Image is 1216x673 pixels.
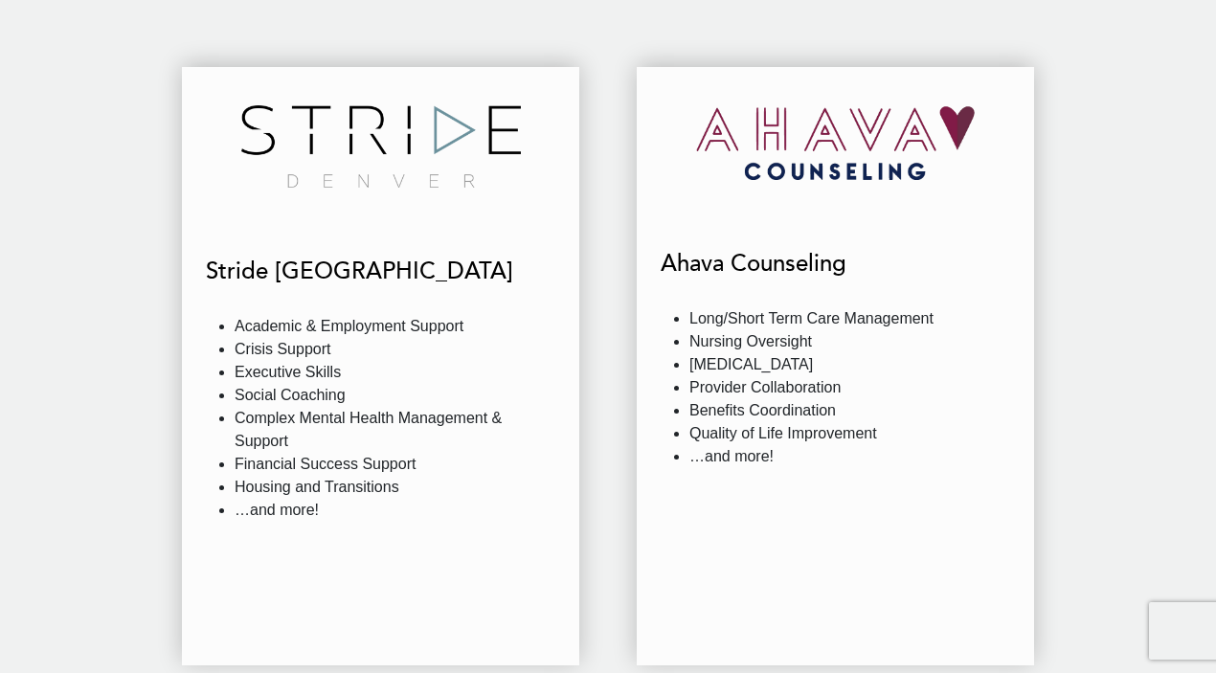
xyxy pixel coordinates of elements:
[689,330,1010,353] li: Nursing Oversight
[235,407,555,453] li: Complex Mental Health Management & Support
[689,353,1010,376] li: [MEDICAL_DATA]
[696,86,976,199] img: ahava_logo_wrap_2-e1642517348274.png
[235,384,555,407] li: Social Coaching
[689,376,1010,399] li: Provider Collaboration
[206,258,555,286] h4: Stride [GEOGRAPHIC_DATA]
[689,422,1010,445] li: Quality of Life Improvement
[235,315,555,338] li: Academic & Employment Support
[241,86,521,207] img: stride_logo_wrap-1024x302.png
[689,445,1010,468] li: …and more!
[689,307,1010,330] li: Long/Short Term Care Management
[235,453,555,476] li: Financial Success Support
[689,399,1010,422] li: Benefits Coordination
[235,361,555,384] li: Executive Skills
[235,338,555,361] li: Crisis Support
[235,499,555,522] li: …and more!
[661,251,1010,279] h4: Ahava Counseling
[235,476,555,499] li: Housing and Transitions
